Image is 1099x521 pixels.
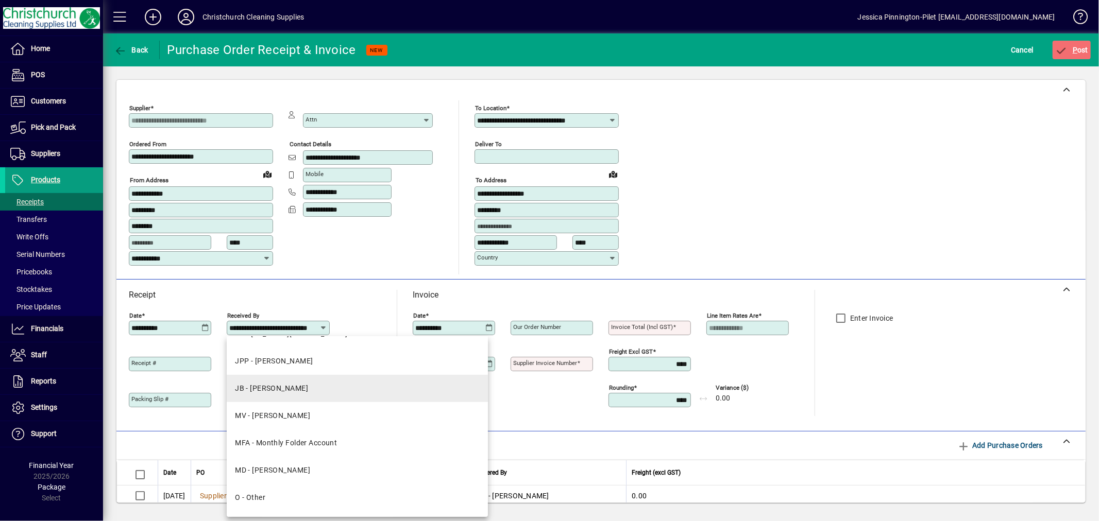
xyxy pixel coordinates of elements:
div: Freight (excl GST) [632,467,1072,478]
mat-label: To location [475,105,506,112]
a: Suppliers [5,141,103,167]
div: Christchurch Cleaning Supplies [202,9,304,25]
mat-label: Supplier invoice number [513,359,577,367]
a: Receipts [5,193,103,211]
mat-option: MFA - Monthly Folder Account [227,429,488,457]
a: Supplier Purchase Order#11366 [196,490,310,501]
span: Reports [31,377,56,385]
span: ost [1055,46,1089,54]
span: Back [114,46,148,54]
span: 0.00 [716,394,730,403]
span: Settings [31,403,57,411]
mat-option: MD - Myrtle Davey [227,457,488,484]
button: Post [1053,41,1091,59]
span: Add Purchase Orders [957,437,1043,454]
a: Pick and Pack [5,115,103,141]
span: Suppliers [31,149,60,158]
mat-label: Ordered from [129,141,166,148]
span: Freight (excl GST) [632,467,681,478]
span: Customers [31,97,66,105]
span: Receipts [10,198,44,206]
mat-label: Supplier [129,105,150,112]
span: Pick and Pack [31,123,76,131]
span: Supplier Purchase Order [200,492,280,500]
mat-label: Our order number [513,323,561,331]
span: Cancel [1011,42,1034,58]
div: JPP - [PERSON_NAME] [235,356,313,367]
mat-option: JB - John Bacon [227,375,488,402]
td: 0.00 [626,485,1085,506]
span: Price Updates [10,303,61,311]
a: POS [5,62,103,88]
span: Stocktakes [10,285,52,293]
span: Pricebooks [10,268,52,276]
mat-label: Date [413,312,426,319]
div: O - Other [235,492,265,503]
mat-label: Deliver To [475,141,502,148]
span: Write Offs [10,233,48,241]
span: Variance ($) [716,385,777,391]
span: Ordered By [477,467,507,478]
button: Add [137,8,170,26]
mat-option: JPP - Jessica Pinnington-Pilet [227,348,488,375]
a: Staff [5,342,103,368]
div: PO [196,467,310,478]
div: JB - [PERSON_NAME] [235,383,308,394]
a: Support [5,421,103,447]
span: Transfers [10,215,47,223]
div: Ordered By [477,467,621,478]
div: Jessica Pinnington-Pilet [EMAIL_ADDRESS][DOMAIN_NAME] [858,9,1055,25]
div: Date [163,467,185,478]
a: Home [5,36,103,62]
mat-label: Attn [306,116,317,123]
mat-label: Date [129,312,142,319]
div: Purchase Order Receipt & Invoice [167,42,356,58]
mat-label: Freight excl GST [609,348,653,355]
span: Financial Year [29,461,74,470]
mat-label: Line item rates are [707,312,758,319]
a: Knowledge Base [1066,2,1086,36]
mat-label: Received by [227,312,259,319]
label: Enter Invoice [848,313,893,323]
mat-option: MV - Mathew Vaux [227,402,488,429]
span: PO [196,467,205,478]
button: Back [111,41,151,59]
span: Package [38,483,65,491]
button: Add Purchase Orders [953,436,1047,455]
span: P [1073,46,1077,54]
mat-label: Invoice Total (incl GST) [611,323,673,331]
a: Write Offs [5,228,103,246]
div: MD - [PERSON_NAME] [235,465,310,476]
app-page-header-button: Back [103,41,160,59]
a: Customers [5,89,103,114]
span: Support [31,429,57,438]
a: Settings [5,395,103,421]
a: Serial Numbers [5,246,103,263]
td: RP - [PERSON_NAME] [471,485,626,506]
button: Cancel [1008,41,1036,59]
span: Staff [31,351,47,359]
mat-label: Packing Slip # [131,395,168,403]
a: View on map [605,166,621,182]
div: MFA - Monthly Folder Account [235,438,337,448]
span: Date [163,467,176,478]
a: Transfers [5,211,103,228]
span: Products [31,176,60,184]
span: NEW [370,47,383,54]
mat-option: O - Other [227,484,488,511]
mat-label: Rounding [609,384,634,391]
a: Price Updates [5,298,103,316]
span: Home [31,44,50,53]
a: Reports [5,369,103,394]
div: MV - [PERSON_NAME] [235,410,310,421]
span: Serial Numbers [10,250,65,258]
span: Financials [31,324,63,333]
a: Stocktakes [5,281,103,298]
mat-label: Receipt # [131,359,156,367]
a: View on map [259,166,276,182]
a: Financials [5,316,103,342]
a: Pricebooks [5,263,103,281]
button: Profile [170,8,202,26]
td: [DATE] [158,485,191,506]
mat-label: Country [477,254,498,261]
